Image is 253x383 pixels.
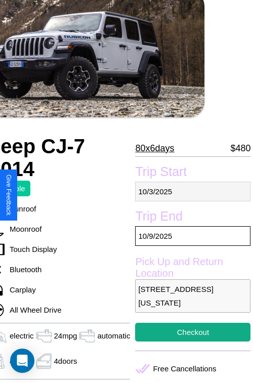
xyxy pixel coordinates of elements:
p: All Wheel Drive [5,303,62,317]
p: Bluetooth [5,263,41,276]
p: [STREET_ADDRESS][US_STATE] [135,279,250,313]
label: Trip Start [135,164,250,182]
p: Carplay [5,283,36,296]
p: Touch Display [5,242,57,256]
img: gas [34,354,54,369]
p: automatic [97,329,130,343]
p: Moonroof [5,222,41,236]
img: gas [34,328,54,344]
p: Free Cancellations [153,362,216,375]
p: 4 doors [54,354,77,368]
p: 80 x 6 days [135,140,174,156]
img: gas [77,328,97,344]
label: Pick Up and Return Location [135,256,250,279]
p: electric [10,329,34,343]
p: 10 / 3 / 2025 [135,182,250,201]
p: 4 seats [10,354,32,368]
label: Trip End [135,209,250,226]
p: $ 480 [230,140,250,156]
p: Sunroof [5,202,36,216]
div: Give Feedback [5,175,12,216]
button: Checkout [135,323,250,342]
p: 10 / 9 / 2025 [135,226,250,246]
div: Open Intercom Messenger [10,349,34,373]
p: 24 mpg [54,329,77,343]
